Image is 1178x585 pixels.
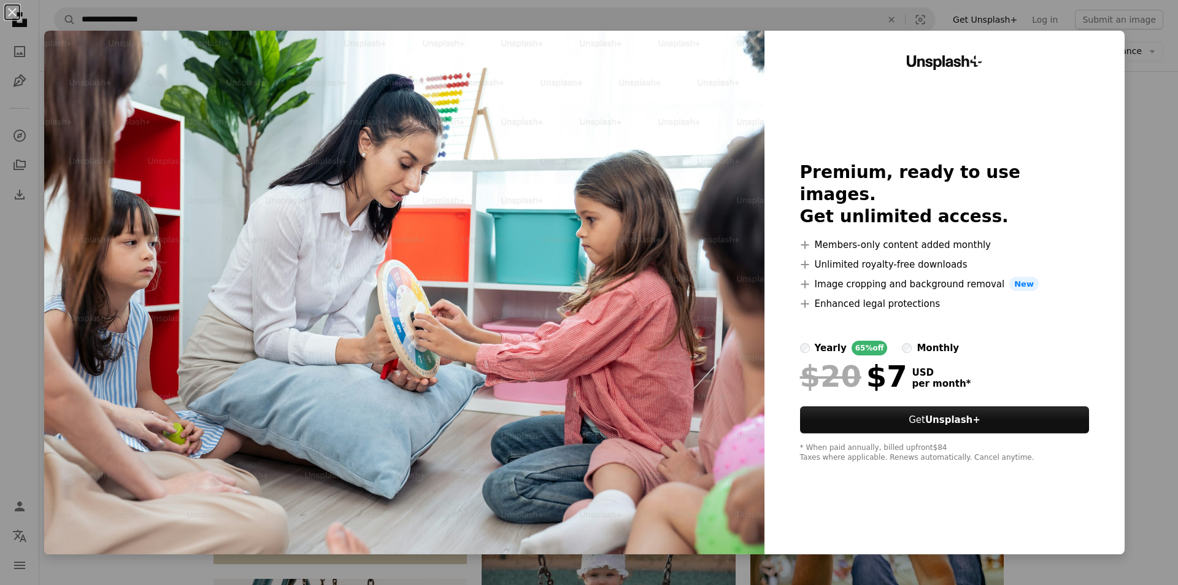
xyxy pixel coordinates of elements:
li: Unlimited royalty-free downloads [800,257,1090,272]
div: yearly [815,341,847,355]
span: $20 [800,360,861,392]
h2: Premium, ready to use images. Get unlimited access. [800,161,1090,228]
span: per month * [912,378,971,389]
div: $7 [800,360,907,392]
span: USD [912,367,971,378]
strong: Unsplash+ [925,414,980,425]
li: Enhanced legal protections [800,296,1090,311]
div: 65% off [852,341,888,355]
li: Image cropping and background removal [800,277,1090,292]
input: yearly65%off [800,343,810,353]
li: Members-only content added monthly [800,238,1090,252]
button: GetUnsplash+ [800,406,1090,433]
span: New [1009,277,1039,292]
input: monthly [902,343,912,353]
div: monthly [917,341,959,355]
div: * When paid annually, billed upfront $84 Taxes where applicable. Renews automatically. Cancel any... [800,443,1090,463]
